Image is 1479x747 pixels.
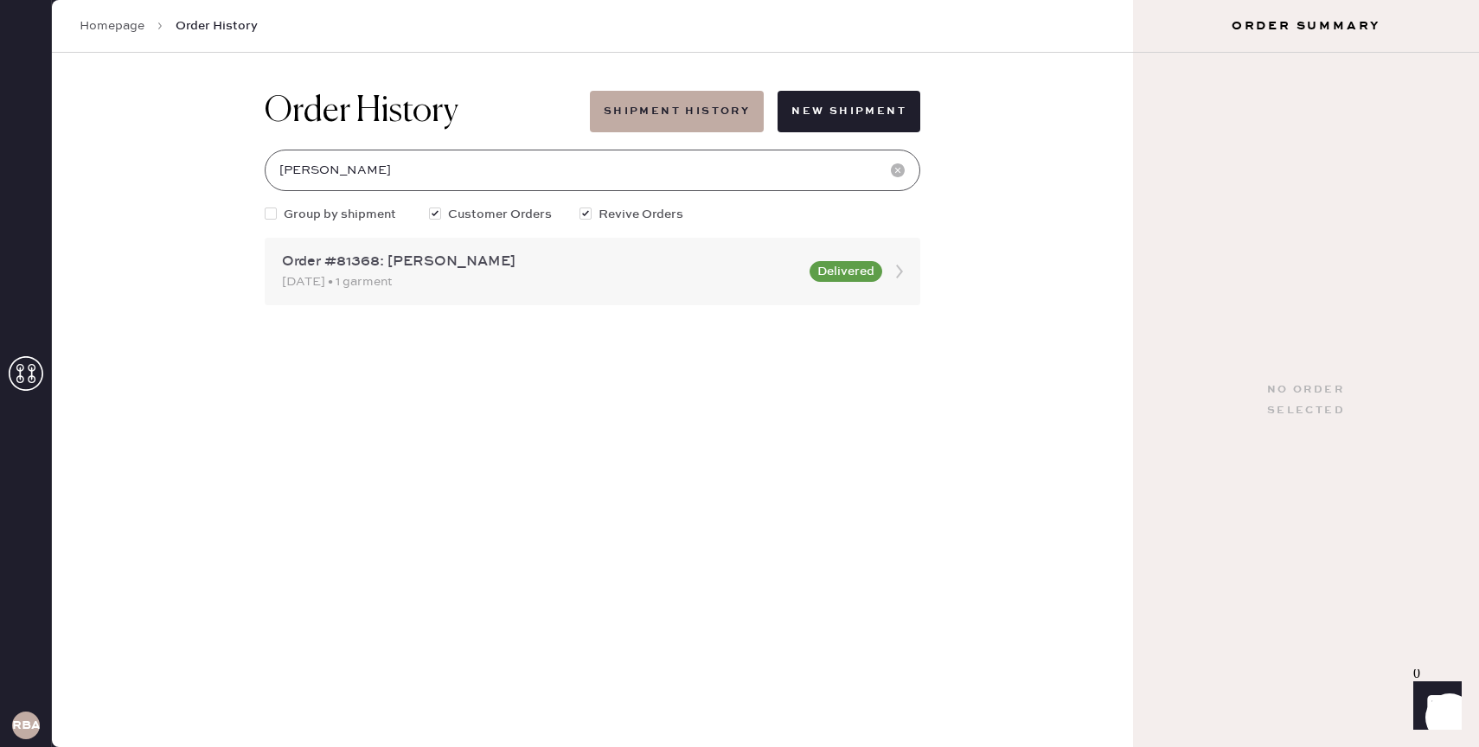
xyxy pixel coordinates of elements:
[282,272,799,291] div: [DATE] • 1 garment
[778,91,920,132] button: New Shipment
[282,252,799,272] div: Order #81368: [PERSON_NAME]
[1397,669,1471,744] iframe: Front Chat
[599,205,683,224] span: Revive Orders
[284,205,396,224] span: Group by shipment
[265,91,458,132] h1: Order History
[590,91,764,132] button: Shipment History
[1267,380,1345,421] div: No order selected
[810,261,882,282] button: Delivered
[80,17,144,35] a: Homepage
[12,719,40,731] h3: RBA
[1133,17,1479,35] h3: Order Summary
[176,17,258,35] span: Order History
[448,205,552,224] span: Customer Orders
[265,150,920,191] input: Search by order number, customer name, email or phone number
